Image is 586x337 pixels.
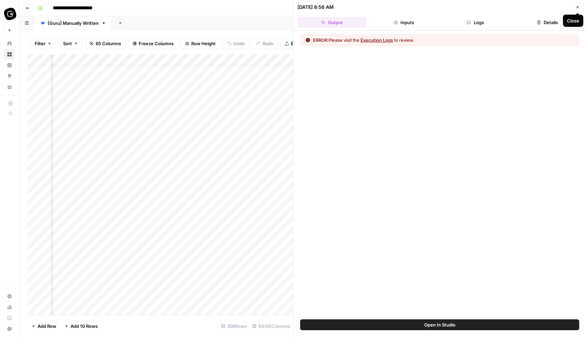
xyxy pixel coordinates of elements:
button: 65 Columns [85,38,125,49]
a: Learning Hub [4,313,15,323]
button: Filter [30,38,56,49]
span: Freeze Columns [139,40,174,47]
div: [DATE] 8:56 AM [297,4,334,11]
button: Details [513,17,582,28]
span: Add Row [38,323,56,330]
a: Settings [4,291,15,302]
button: Logs [441,17,510,28]
img: Guru Logo [4,8,16,20]
span: Open In Studio [424,321,455,328]
div: Please visit the to review. [313,37,414,43]
span: 65 Columns [96,40,121,47]
button: Inputs [369,17,438,28]
span: Redo [262,40,273,47]
span: Add 10 Rows [71,323,98,330]
button: Redo [252,38,278,49]
a: Your Data [4,82,15,92]
a: Browse [4,49,15,60]
button: Sort [59,38,82,49]
div: Close [567,17,579,24]
button: Freeze Columns [128,38,178,49]
button: Add Row [27,321,60,332]
div: [Guru] Manually Written [48,20,99,26]
button: Row Height [181,38,220,49]
button: Execution Logs [360,37,393,43]
button: Undo [223,38,249,49]
button: Export CSV [280,38,319,49]
button: Output [297,17,367,28]
button: Open In Studio [300,319,579,330]
a: Usage [4,302,15,313]
button: Add 10 Rows [60,321,102,332]
button: Help + Support [4,323,15,334]
a: Home [4,38,15,49]
a: Opportunities [4,71,15,82]
span: Filter [35,40,45,47]
span: Undo [233,40,245,47]
a: Insights [4,60,15,71]
span: Row Height [191,40,216,47]
button: Workspace: Guru [4,5,15,22]
div: 308 Rows [218,321,250,332]
div: 64/65 Columns [250,321,293,332]
a: [Guru] Manually Written [35,16,112,30]
span: ERROR: [313,37,329,43]
span: Sort [63,40,72,47]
